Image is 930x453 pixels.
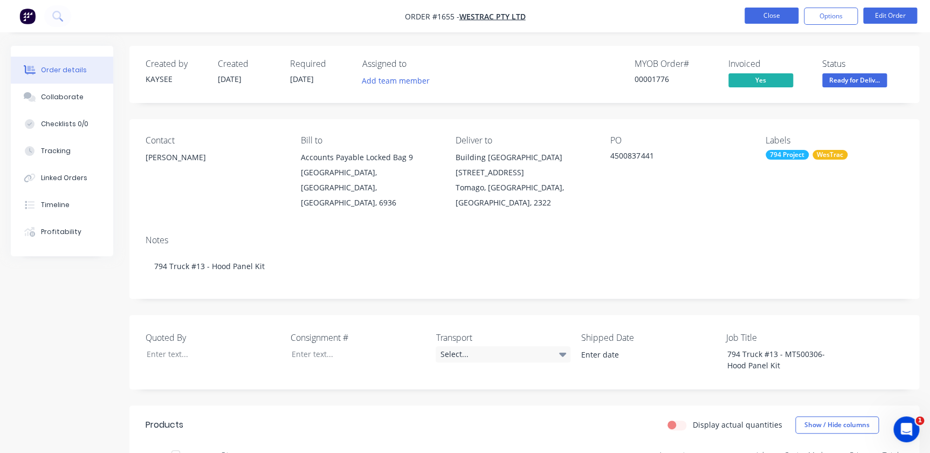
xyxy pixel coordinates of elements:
img: Factory [19,8,36,24]
div: 4500837441 [610,150,745,165]
div: 794 Project [766,150,809,160]
iframe: Intercom live chat [893,416,919,442]
div: Order details [41,65,87,75]
div: Collaborate [41,92,84,102]
button: Checklists 0/0 [11,111,113,138]
div: Contact [146,135,283,146]
div: 794 Truck #13 - Hood Panel Kit [146,250,903,283]
button: Tracking [11,138,113,164]
button: Linked Orders [11,164,113,191]
input: Enter date [574,347,708,363]
button: Timeline [11,191,113,218]
div: Linked Orders [41,173,87,183]
button: Ready for Deliv... [822,73,887,90]
div: Tomago, [GEOGRAPHIC_DATA], [GEOGRAPHIC_DATA], 2322 [456,180,593,210]
button: Profitability [11,218,113,245]
div: Tracking [41,146,71,156]
button: Collaborate [11,84,113,111]
a: WesTrac Pty Ltd [459,11,526,22]
div: Profitability [41,227,81,237]
div: Accounts Payable Locked Bag 9[GEOGRAPHIC_DATA], [GEOGRAPHIC_DATA], [GEOGRAPHIC_DATA], 6936 [300,150,438,210]
span: [DATE] [290,74,314,84]
div: 00001776 [635,73,715,85]
label: Quoted By [146,331,280,344]
button: Add team member [356,73,436,88]
div: Building [GEOGRAPHIC_DATA][STREET_ADDRESS]Tomago, [GEOGRAPHIC_DATA], [GEOGRAPHIC_DATA], 2322 [456,150,593,210]
span: Ready for Deliv... [822,73,887,87]
button: Order details [11,57,113,84]
div: Status [822,59,903,69]
span: Order #1655 - [405,11,459,22]
span: [DATE] [218,74,242,84]
div: [GEOGRAPHIC_DATA], [GEOGRAPHIC_DATA], [GEOGRAPHIC_DATA], 6936 [300,165,438,210]
label: Shipped Date [581,331,716,344]
div: Invoiced [728,59,809,69]
div: PO [610,135,748,146]
div: Required [290,59,349,69]
div: Checklists 0/0 [41,119,88,129]
div: Building [GEOGRAPHIC_DATA][STREET_ADDRESS] [456,150,593,180]
div: Created [218,59,277,69]
label: Transport [436,331,570,344]
label: Consignment # [291,331,425,344]
div: Products [146,418,183,431]
div: Deliver to [456,135,593,146]
span: Yes [728,73,793,87]
div: Select... [436,346,570,362]
div: Notes [146,235,903,245]
div: Bill to [300,135,438,146]
button: Show / Hide columns [795,416,879,434]
div: WesTrac [812,150,848,160]
label: Job Title [726,331,861,344]
div: [PERSON_NAME] [146,150,283,165]
div: Timeline [41,200,70,210]
div: Accounts Payable Locked Bag 9 [300,150,438,165]
div: MYOB Order # [635,59,715,69]
button: Edit Order [863,8,917,24]
button: Options [804,8,858,25]
div: 794 Truck #13 - MT500306- Hood Panel Kit [718,346,853,373]
div: Assigned to [362,59,470,69]
label: Display actual quantities [693,419,782,430]
span: 1 [915,416,924,425]
div: Created by [146,59,205,69]
div: Labels [766,135,903,146]
button: Add team member [362,73,436,88]
button: Close [745,8,798,24]
div: [PERSON_NAME] [146,150,283,184]
div: KAYSEE [146,73,205,85]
